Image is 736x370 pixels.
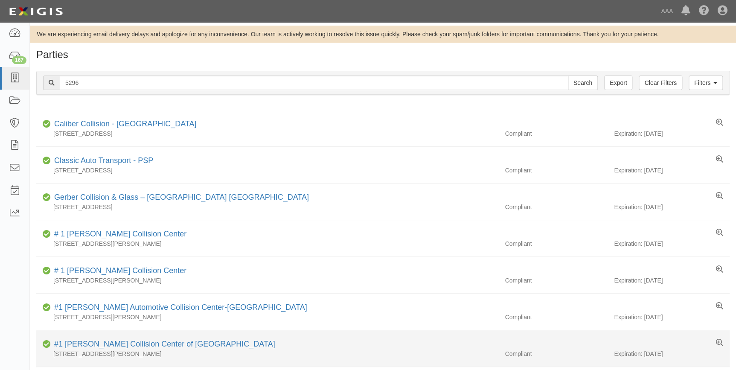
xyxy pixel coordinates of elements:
[614,129,730,138] div: Expiration: [DATE]
[498,313,614,321] div: Compliant
[498,350,614,358] div: Compliant
[614,239,730,248] div: Expiration: [DATE]
[716,229,723,237] a: View results summary
[614,350,730,358] div: Expiration: [DATE]
[51,229,186,240] div: # 1 Cochran Collision Center
[51,265,186,277] div: # 1 Cochran Collision Center
[43,158,51,164] i: Compliant
[498,129,614,138] div: Compliant
[604,76,632,90] a: Export
[36,239,498,248] div: [STREET_ADDRESS][PERSON_NAME]
[43,231,51,237] i: Compliant
[60,76,568,90] input: Search
[716,119,723,127] a: View results summary
[54,340,275,348] a: #1 [PERSON_NAME] Collision Center of [GEOGRAPHIC_DATA]
[614,276,730,285] div: Expiration: [DATE]
[51,302,307,313] div: #1 Cochran Automotive Collision Center-Monroeville
[36,276,498,285] div: [STREET_ADDRESS][PERSON_NAME]
[716,265,723,274] a: View results summary
[498,203,614,211] div: Compliant
[36,313,498,321] div: [STREET_ADDRESS][PERSON_NAME]
[716,302,723,311] a: View results summary
[54,119,196,128] a: Caliber Collision - [GEOGRAPHIC_DATA]
[36,203,498,211] div: [STREET_ADDRESS]
[614,166,730,175] div: Expiration: [DATE]
[30,30,736,38] div: We are experiencing email delivery delays and apologize for any inconvenience. Our team is active...
[51,119,196,130] div: Caliber Collision - Gainesville
[54,303,307,312] a: #1 [PERSON_NAME] Automotive Collision Center-[GEOGRAPHIC_DATA]
[716,192,723,201] a: View results summary
[498,239,614,248] div: Compliant
[54,193,309,201] a: Gerber Collision & Glass – [GEOGRAPHIC_DATA] [GEOGRAPHIC_DATA]
[43,341,51,347] i: Compliant
[716,339,723,347] a: View results summary
[498,276,614,285] div: Compliant
[614,203,730,211] div: Expiration: [DATE]
[657,3,677,20] a: AAA
[36,49,730,60] h1: Parties
[36,129,498,138] div: [STREET_ADDRESS]
[43,195,51,201] i: Compliant
[568,76,598,90] input: Search
[43,121,51,127] i: Compliant
[43,305,51,311] i: Compliant
[639,76,682,90] a: Clear Filters
[36,350,498,358] div: [STREET_ADDRESS][PERSON_NAME]
[54,230,186,238] a: # 1 [PERSON_NAME] Collision Center
[716,155,723,164] a: View results summary
[36,166,498,175] div: [STREET_ADDRESS]
[498,166,614,175] div: Compliant
[43,268,51,274] i: Compliant
[699,6,709,16] i: Help Center - Complianz
[54,266,186,275] a: # 1 [PERSON_NAME] Collision Center
[51,339,275,350] div: #1 Cochran Collision Center of Greensburg
[54,156,153,165] a: Classic Auto Transport - PSP
[614,313,730,321] div: Expiration: [DATE]
[689,76,723,90] a: Filters
[12,56,26,64] div: 167
[51,192,309,203] div: Gerber Collision & Glass – Houston Brighton
[6,4,65,19] img: logo-5460c22ac91f19d4615b14bd174203de0afe785f0fc80cf4dbbc73dc1793850b.png
[51,155,153,166] div: Classic Auto Transport - PSP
